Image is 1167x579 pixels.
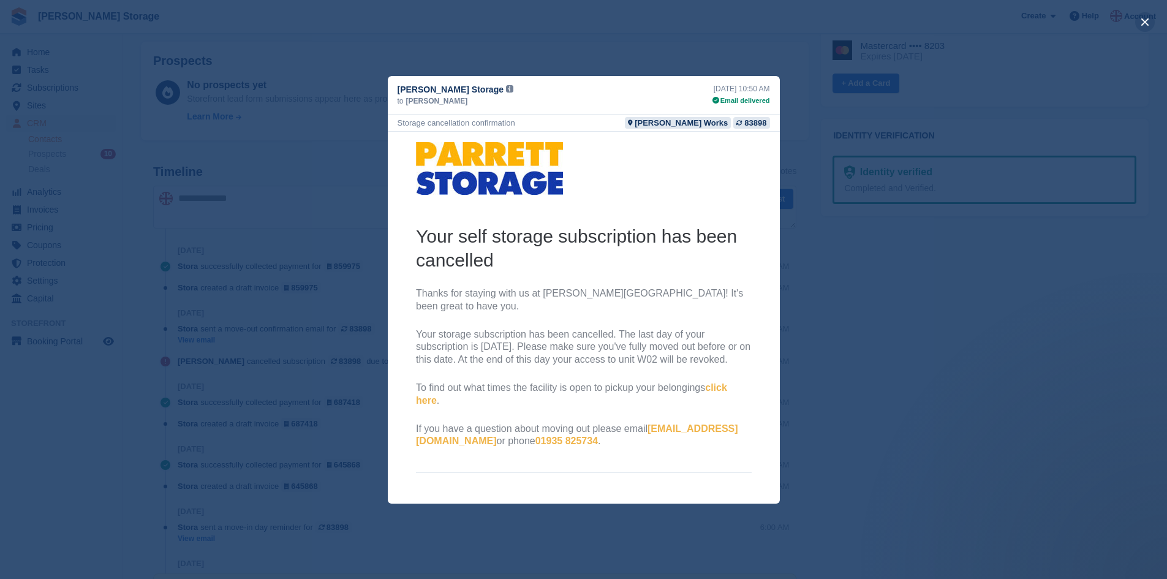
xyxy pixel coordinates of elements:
[398,96,404,107] span: to
[28,93,364,140] h2: Your self storage subscription has been cancelled
[635,117,728,129] div: [PERSON_NAME] Works
[28,197,364,235] p: Your storage subscription has been cancelled. The last day of your subscription is [DATE]. Please...
[1135,12,1155,32] button: close
[744,117,766,129] div: 83898
[398,83,504,96] span: [PERSON_NAME] Storage
[733,117,769,129] a: 83898
[28,156,364,181] p: Thanks for staying with us at [PERSON_NAME][GEOGRAPHIC_DATA]! It's been great to have you.
[28,251,339,274] a: click here
[712,96,770,106] div: Email delivered
[28,366,364,380] h6: Need help?
[406,96,468,107] span: [PERSON_NAME]
[712,83,770,94] div: [DATE] 10:50 AM
[28,10,175,63] img: Parrett Storage Logo
[28,291,364,317] p: If you have a question about moving out please email or phone .
[398,117,515,129] div: Storage cancellation confirmation
[28,250,364,276] p: To find out what times the facility is open to pickup your belongings .
[148,304,210,314] a: 01935 825734
[625,117,731,129] a: [PERSON_NAME] Works
[506,85,513,93] img: icon-info-grey-7440780725fd019a000dd9b08b2336e03edf1995a4989e88bcd33f0948082b44.svg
